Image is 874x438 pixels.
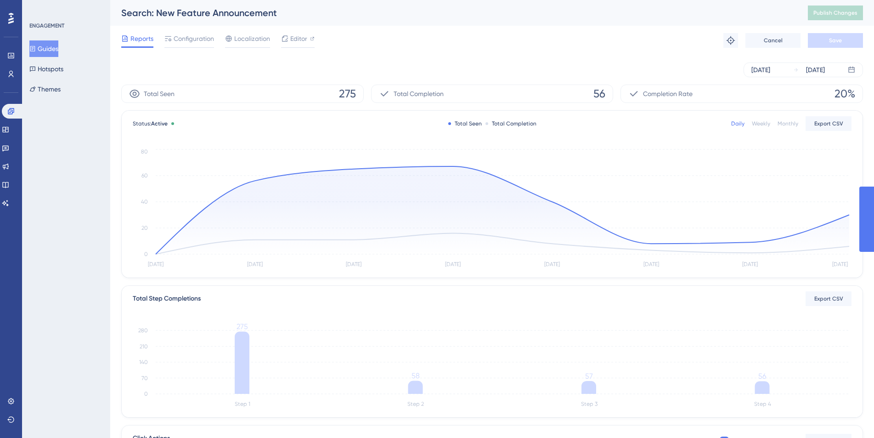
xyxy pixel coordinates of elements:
span: 20% [835,86,855,101]
div: [DATE] [806,64,825,75]
button: Export CSV [806,116,851,131]
span: Localization [234,33,270,44]
div: Total Completion [485,120,536,127]
tspan: 60 [141,172,148,179]
div: Search: New Feature Announcement [121,6,785,19]
button: Hotspots [29,61,63,77]
span: Save [829,37,842,44]
span: Configuration [174,33,214,44]
div: [DATE] [751,64,770,75]
div: Total Step Completions [133,293,201,304]
button: Publish Changes [808,6,863,20]
tspan: Step 1 [235,401,250,407]
tspan: Step 2 [407,401,424,407]
button: Cancel [745,33,801,48]
tspan: [DATE] [247,261,263,267]
span: Editor [290,33,307,44]
span: Export CSV [814,295,843,302]
tspan: 80 [141,148,148,155]
tspan: 140 [139,359,148,365]
span: Export CSV [814,120,843,127]
div: Monthly [778,120,798,127]
span: Cancel [764,37,783,44]
tspan: 210 [140,343,148,350]
div: Weekly [752,120,770,127]
button: Guides [29,40,58,57]
div: Total Seen [448,120,482,127]
span: Reports [130,33,153,44]
tspan: 275 [237,322,248,331]
tspan: 20 [141,225,148,231]
button: Themes [29,81,61,97]
span: Active [151,120,168,127]
tspan: 70 [141,375,148,381]
span: Completion Rate [643,88,693,99]
span: 56 [593,86,605,101]
tspan: [DATE] [445,261,461,267]
span: Total Completion [394,88,444,99]
span: 275 [339,86,356,101]
span: Publish Changes [813,9,857,17]
tspan: 0 [144,391,148,397]
tspan: 280 [138,327,148,334]
span: Total Seen [144,88,175,99]
tspan: Step 3 [581,401,598,407]
tspan: Step 4 [754,401,771,407]
tspan: [DATE] [346,261,361,267]
div: ENGAGEMENT [29,22,64,29]
button: Save [808,33,863,48]
span: Status: [133,120,168,127]
iframe: UserGuiding AI Assistant Launcher [835,402,863,429]
tspan: [DATE] [832,261,848,267]
tspan: 40 [141,199,148,205]
tspan: [DATE] [148,261,164,267]
tspan: [DATE] [742,261,758,267]
tspan: 58 [412,371,420,380]
tspan: 57 [585,372,593,381]
tspan: [DATE] [643,261,659,267]
tspan: [DATE] [544,261,560,267]
tspan: 56 [758,372,766,381]
tspan: 0 [144,251,148,257]
div: Daily [731,120,744,127]
button: Export CSV [806,291,851,306]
